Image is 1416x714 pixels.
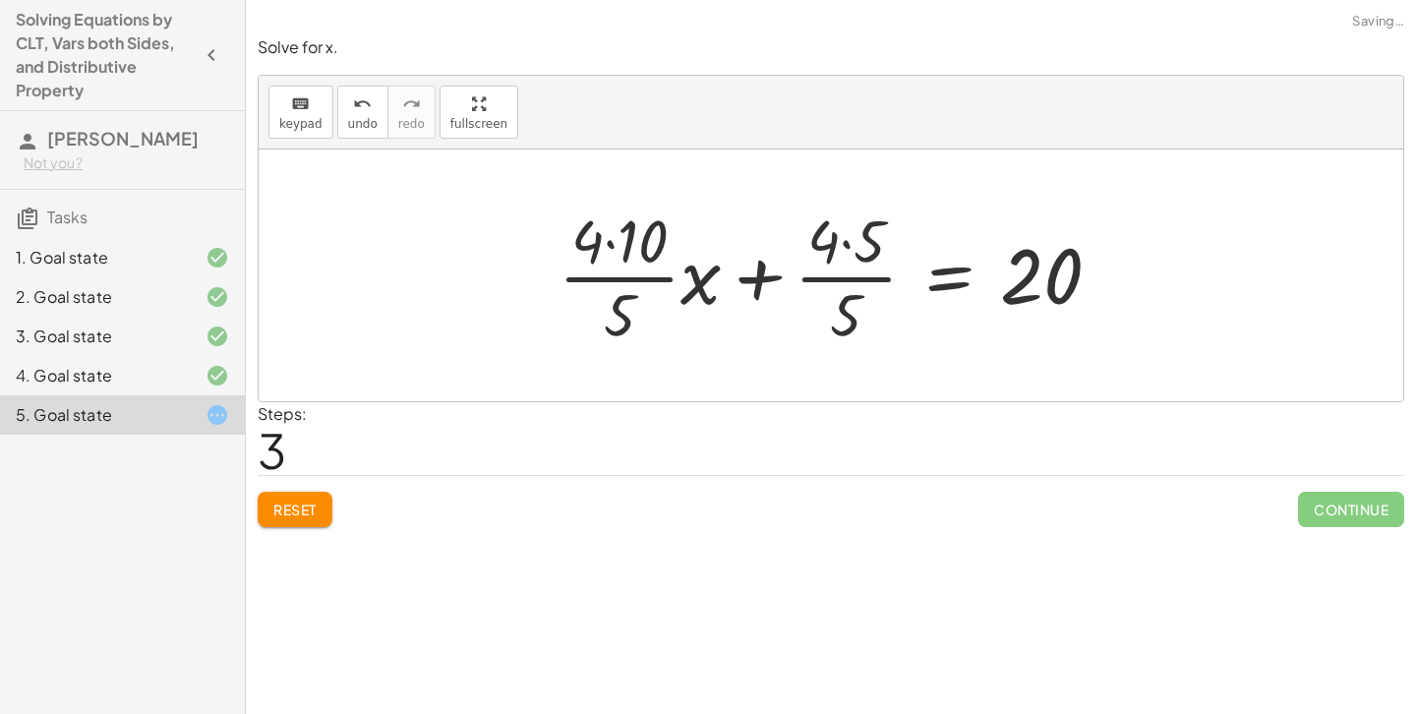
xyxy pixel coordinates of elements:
[353,92,372,116] i: undo
[206,285,229,309] i: Task finished and correct.
[206,325,229,348] i: Task finished and correct.
[337,86,388,139] button: undoundo
[206,246,229,269] i: Task finished and correct.
[16,285,174,309] div: 2. Goal state
[16,246,174,269] div: 1. Goal state
[387,86,436,139] button: redoredo
[24,153,229,173] div: Not you?
[206,403,229,427] i: Task started.
[258,420,286,480] span: 3
[258,36,1404,59] p: Solve for x.
[16,8,194,102] h4: Solving Equations by CLT, Vars both Sides, and Distributive Property
[273,501,317,518] span: Reset
[16,325,174,348] div: 3. Goal state
[450,117,507,131] span: fullscreen
[258,403,307,424] label: Steps:
[47,127,199,149] span: [PERSON_NAME]
[16,364,174,387] div: 4. Goal state
[440,86,518,139] button: fullscreen
[348,117,378,131] span: undo
[279,117,323,131] span: keypad
[402,92,421,116] i: redo
[398,117,425,131] span: redo
[16,403,174,427] div: 5. Goal state
[206,364,229,387] i: Task finished and correct.
[268,86,333,139] button: keyboardkeypad
[1352,12,1404,31] span: Saving…
[291,92,310,116] i: keyboard
[258,492,332,527] button: Reset
[47,207,88,227] span: Tasks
